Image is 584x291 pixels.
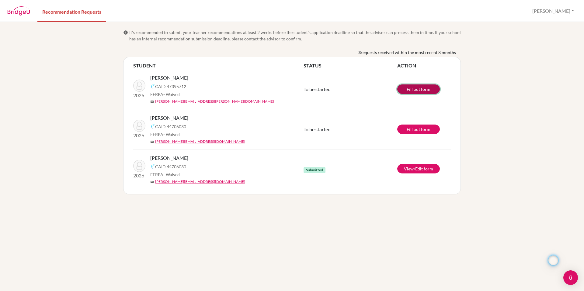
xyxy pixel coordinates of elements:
span: info [123,30,128,35]
a: [PERSON_NAME][EMAIL_ADDRESS][DOMAIN_NAME] [155,139,245,144]
span: FERPA [150,171,180,178]
span: To be started [304,126,331,132]
span: To be started [304,86,331,92]
span: CAID 44706030 [155,123,186,130]
img: Common App logo [150,124,155,129]
span: FERPA [150,131,180,138]
span: mail [150,100,154,104]
span: requests received within the most recent 8 months [361,49,456,56]
img: Voeltz, Isabella [133,80,145,92]
a: Recommendation Requests [37,1,106,22]
span: [PERSON_NAME] [150,74,188,81]
a: Fill out form [397,84,440,94]
p: 2026 [133,172,145,179]
img: Borkhuis, Mariana [133,120,145,132]
p: 2026 [133,132,145,139]
span: - Waived [163,92,180,97]
th: STUDENT [133,62,304,69]
span: - Waived [163,132,180,137]
span: mail [150,180,154,184]
span: mail [150,140,154,144]
span: - Waived [163,172,180,177]
span: Submitted [304,167,325,173]
th: ACTION [397,62,451,69]
a: View/Edit form [397,164,440,173]
button: [PERSON_NAME] [530,5,577,17]
span: CAID 47395712 [155,83,186,90]
span: [PERSON_NAME] [150,114,188,122]
a: Fill out form [397,125,440,134]
div: Open Intercom Messenger [563,270,578,285]
th: STATUS [304,62,397,69]
span: CAID 44706030 [155,163,186,170]
a: [PERSON_NAME][EMAIL_ADDRESS][PERSON_NAME][DOMAIN_NAME] [155,99,274,104]
img: Borkhuis, Mariana [133,160,145,172]
b: 3 [358,49,361,56]
span: [PERSON_NAME] [150,154,188,162]
a: [PERSON_NAME][EMAIL_ADDRESS][DOMAIN_NAME] [155,179,245,184]
span: It’s recommended to submit your teacher recommendations at least 2 weeks before the student’s app... [129,29,461,42]
img: BridgeU logo [7,6,30,15]
span: FERPA [150,91,180,98]
img: Common App logo [150,84,155,89]
img: Common App logo [150,164,155,169]
p: 2026 [133,92,145,99]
